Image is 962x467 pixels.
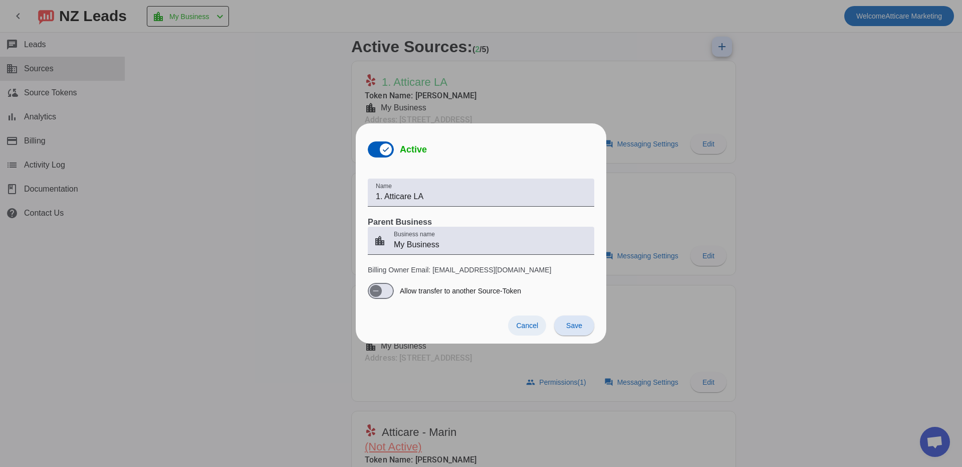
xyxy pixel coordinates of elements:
p: Billing Owner Email: [EMAIL_ADDRESS][DOMAIN_NAME] [368,265,594,275]
button: Cancel [508,316,546,336]
span: Save [566,322,582,330]
span: Active [400,144,427,154]
mat-label: Business name [394,231,435,238]
mat-label: Name [376,183,392,190]
span: Cancel [516,322,538,330]
mat-icon: location_city [368,235,392,247]
label: Allow transfer to another Source-Token [398,286,521,296]
h3: Parent Business [368,217,594,227]
button: Save [554,316,594,336]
